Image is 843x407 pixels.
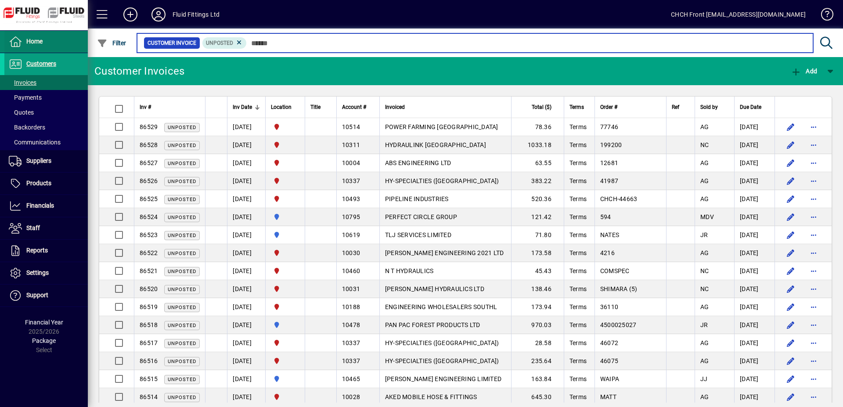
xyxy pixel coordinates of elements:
[9,79,36,86] span: Invoices
[807,336,821,350] button: More options
[784,210,798,224] button: Edit
[511,370,564,388] td: 163.84
[168,323,196,328] span: Unposted
[4,150,88,172] a: Suppliers
[511,154,564,172] td: 63.55
[511,136,564,154] td: 1033.18
[206,40,233,46] span: Unposted
[700,375,708,382] span: JJ
[385,159,451,166] span: ABS ENGINEERING LTD
[116,7,144,22] button: Add
[32,337,56,344] span: Package
[600,177,618,184] span: 41987
[784,264,798,278] button: Edit
[227,298,265,316] td: [DATE]
[700,195,709,202] span: AG
[734,388,775,406] td: [DATE]
[569,285,587,292] span: Terms
[4,105,88,120] a: Quotes
[140,159,158,166] span: 86527
[791,68,817,75] span: Add
[600,393,616,400] span: MATT
[385,102,506,112] div: Invoiced
[4,90,88,105] a: Payments
[140,195,158,202] span: 86525
[807,174,821,188] button: More options
[95,35,129,51] button: Filter
[26,292,48,299] span: Support
[807,318,821,332] button: More options
[700,393,709,400] span: AG
[784,174,798,188] button: Edit
[140,249,158,256] span: 86522
[569,213,587,220] span: Terms
[385,249,504,256] span: [PERSON_NAME] ENGINEERING 2021 LTD
[271,338,299,348] span: FLUID FITTINGS CHRISTCHURCH
[140,102,200,112] div: Inv #
[784,372,798,386] button: Edit
[310,102,331,112] div: Title
[271,320,299,330] span: AUCKLAND
[385,141,486,148] span: HYDRAULINK [GEOGRAPHIC_DATA]
[342,375,360,382] span: 10465
[271,194,299,204] span: FLUID FITTINGS CHRISTCHURCH
[227,352,265,370] td: [DATE]
[140,339,158,346] span: 86517
[168,251,196,256] span: Unposted
[26,180,51,187] span: Products
[342,123,360,130] span: 10514
[140,267,158,274] span: 86521
[700,159,709,166] span: AG
[271,374,299,384] span: AUCKLAND
[4,285,88,306] a: Support
[227,334,265,352] td: [DATE]
[700,357,709,364] span: AG
[700,102,729,112] div: Sold by
[342,141,360,148] span: 10311
[342,321,360,328] span: 10478
[26,60,56,67] span: Customers
[26,202,54,209] span: Financials
[385,195,449,202] span: PIPELINE INDUSTRIES
[385,303,497,310] span: ENGINEERING WHOLESALERS SOUTHL
[511,316,564,334] td: 970.03
[4,240,88,262] a: Reports
[342,393,360,400] span: 10028
[94,64,184,78] div: Customer Invoices
[569,177,587,184] span: Terms
[385,102,405,112] span: Invoiced
[271,302,299,312] span: FLUID FITTINGS CHRISTCHURCH
[342,303,360,310] span: 10188
[600,195,638,202] span: CHCH-44663
[569,159,587,166] span: Terms
[385,267,434,274] span: N T HYDRAULICS
[700,123,709,130] span: AG
[342,249,360,256] span: 10030
[734,244,775,262] td: [DATE]
[569,321,587,328] span: Terms
[807,120,821,134] button: More options
[168,359,196,364] span: Unposted
[9,94,42,101] span: Payments
[600,102,661,112] div: Order #
[784,282,798,296] button: Edit
[140,213,158,220] span: 86524
[227,208,265,226] td: [DATE]
[271,392,299,402] span: FLUID FITTINGS CHRISTCHURCH
[784,156,798,170] button: Edit
[807,246,821,260] button: More options
[511,298,564,316] td: 173.94
[532,102,551,112] span: Total ($)
[511,262,564,280] td: 45.43
[807,138,821,152] button: More options
[789,63,819,79] button: Add
[784,300,798,314] button: Edit
[784,228,798,242] button: Edit
[600,102,617,112] span: Order #
[807,372,821,386] button: More options
[807,264,821,278] button: More options
[271,284,299,294] span: FLUID FITTINGS CHRISTCHURCH
[168,233,196,238] span: Unposted
[168,179,196,184] span: Unposted
[600,123,618,130] span: 77746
